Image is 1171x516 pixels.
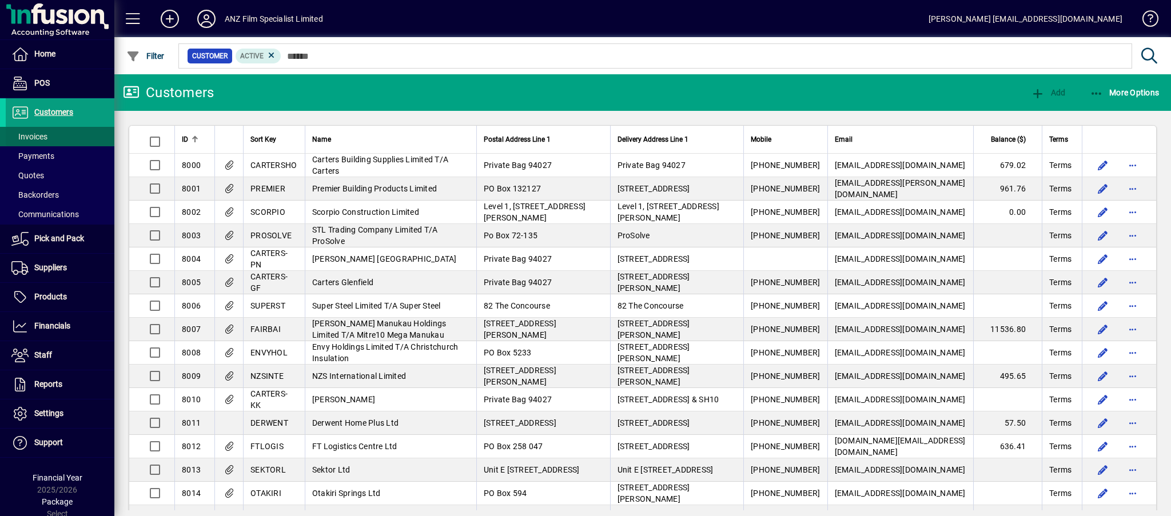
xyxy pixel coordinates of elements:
[484,202,585,222] span: Level 1, [STREET_ADDRESS][PERSON_NAME]
[312,395,375,404] span: [PERSON_NAME]
[250,249,288,269] span: CARTERS-PN
[312,489,381,498] span: Otakiri Springs Ltd
[1094,203,1112,221] button: Edit
[182,207,201,217] span: 8002
[618,395,719,404] span: [STREET_ADDRESS] & SH10
[618,483,690,503] span: [STREET_ADDRESS][PERSON_NAME]
[182,278,201,287] span: 8005
[250,371,284,381] span: NZSINTE
[312,371,406,381] span: NZS International Limited
[1049,133,1068,146] span: Terms
[6,341,114,370] a: Staff
[1094,179,1112,198] button: Edit
[34,409,63,418] span: Settings
[1124,226,1142,245] button: More options
[312,155,448,175] span: Carters Building Supplies Limited T/A Carters
[188,9,225,29] button: Profile
[240,52,264,60] span: Active
[250,465,286,474] span: SEKTORL
[1094,343,1112,362] button: Edit
[1124,461,1142,479] button: More options
[1094,484,1112,502] button: Edit
[312,184,437,193] span: Premier Building Products Limited
[34,379,62,389] span: Reports
[34,321,70,330] span: Financials
[484,319,556,339] span: [STREET_ADDRESS][PERSON_NAME]
[1124,250,1142,268] button: More options
[123,83,214,102] div: Customers
[250,389,288,410] span: CARTERS-KK
[182,133,188,146] span: ID
[1124,297,1142,315] button: More options
[751,207,821,217] span: [PHONE_NUMBER]
[835,348,966,357] span: [EMAIL_ADDRESS][DOMAIN_NAME]
[484,489,527,498] span: PO Box 594
[182,442,201,451] span: 8012
[484,254,552,263] span: Private Bag 94027
[618,342,690,363] span: [STREET_ADDRESS][PERSON_NAME]
[6,185,114,205] a: Backorders
[618,254,690,263] span: [STREET_ADDRESS]
[312,465,350,474] span: Sektor Ltd
[751,301,821,310] span: [PHONE_NUMBER]
[1124,320,1142,338] button: More options
[182,133,208,146] div: ID
[250,442,284,451] span: FTLOGIS
[618,442,690,451] span: [STREET_ADDRESS]
[11,151,54,161] span: Payments
[6,69,114,98] a: POS
[1094,250,1112,268] button: Edit
[484,278,552,287] span: Private Bag 94027
[11,210,79,219] span: Communications
[34,292,67,301] span: Products
[312,254,457,263] span: [PERSON_NAME] [GEOGRAPHIC_DATA]
[835,371,966,381] span: [EMAIL_ADDRESS][DOMAIN_NAME]
[751,489,821,498] span: [PHONE_NUMBER]
[929,10,1122,28] div: [PERSON_NAME] [EMAIL_ADDRESS][DOMAIN_NAME]
[6,399,114,428] a: Settings
[250,161,297,170] span: CARTERSHO
[835,231,966,240] span: [EMAIL_ADDRESS][DOMAIN_NAME]
[618,418,690,427] span: [STREET_ADDRESS]
[1134,2,1157,39] a: Knowledge Base
[34,78,50,87] span: POS
[312,133,469,146] div: Name
[6,312,114,341] a: Financials
[973,177,1042,201] td: 961.76
[981,133,1036,146] div: Balance ($)
[1028,82,1068,103] button: Add
[1049,464,1072,475] span: Terms
[312,442,397,451] span: FT Logistics Centre Ltd
[6,370,114,399] a: Reports
[1049,347,1072,358] span: Terms
[484,161,552,170] span: Private Bag 94027
[835,178,966,199] span: [EMAIL_ADDRESS][PERSON_NAME][DOMAIN_NAME]
[1094,461,1112,479] button: Edit
[182,465,201,474] span: 8013
[484,301,550,310] span: 82 The Concourse
[1094,414,1112,432] button: Edit
[973,365,1042,388] td: 495.65
[312,278,373,287] span: Carters Glenfield
[484,184,541,193] span: PO Box 132127
[751,395,821,404] span: [PHONE_NUMBER]
[42,497,73,506] span: Package
[618,272,690,293] span: [STREET_ADDRESS][PERSON_NAME]
[751,465,821,474] span: [PHONE_NUMBER]
[182,371,201,381] span: 8009
[34,107,73,117] span: Customers
[1094,297,1112,315] button: Edit
[1124,437,1142,455] button: More options
[973,154,1042,177] td: 679.02
[250,272,288,293] span: CARTERS-GF
[835,254,966,263] span: [EMAIL_ADDRESS][DOMAIN_NAME]
[6,429,114,457] a: Support
[751,133,821,146] div: Mobile
[124,46,168,66] button: Filter
[11,190,59,199] span: Backorders
[1124,273,1142,291] button: More options
[835,418,966,427] span: [EMAIL_ADDRESS][DOMAIN_NAME]
[312,133,331,146] span: Name
[312,207,419,217] span: Scorpio Construction Limited
[250,348,288,357] span: ENVYHOL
